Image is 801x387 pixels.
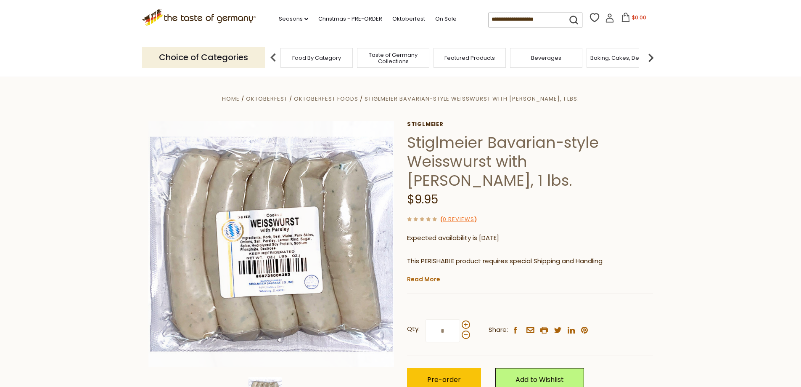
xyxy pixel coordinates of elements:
[265,49,282,66] img: previous arrow
[407,275,440,283] a: Read More
[407,121,653,128] a: Stiglmeier
[443,215,474,224] a: 0 Reviews
[407,191,438,208] span: $9.95
[590,55,656,61] a: Baking, Cakes, Desserts
[360,52,427,64] a: Taste of Germany Collections
[318,14,382,24] a: Christmas - PRE-ORDER
[444,55,495,61] a: Featured Products
[407,133,653,190] h1: Stiglmeier Bavarian-style Weisswurst with [PERSON_NAME], 1 lbs.
[222,95,240,103] a: Home
[435,14,457,24] a: On Sale
[531,55,561,61] a: Beverages
[616,13,652,25] button: $0.00
[142,47,265,68] p: Choice of Categories
[440,215,477,223] span: ( )
[292,55,341,61] a: Food By Category
[246,95,288,103] a: Oktoberfest
[489,325,508,335] span: Share:
[407,256,653,267] p: This PERISHABLE product requires special Shipping and Handling
[632,14,646,21] span: $0.00
[642,49,659,66] img: next arrow
[148,121,394,367] img: Stiglmeier Bavarian-style Weisswurst with Parsley, 1 lbs.
[279,14,308,24] a: Seasons
[407,324,420,334] strong: Qty:
[407,233,653,243] p: Expected availability is [DATE]
[427,375,461,384] span: Pre-order
[294,95,358,103] a: Oktoberfest Foods
[392,14,425,24] a: Oktoberfest
[365,95,579,103] a: Stiglmeier Bavarian-style Weisswurst with [PERSON_NAME], 1 lbs.
[426,319,460,342] input: Qty:
[415,273,653,283] li: We will ship this product in heat-protective packaging and ice.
